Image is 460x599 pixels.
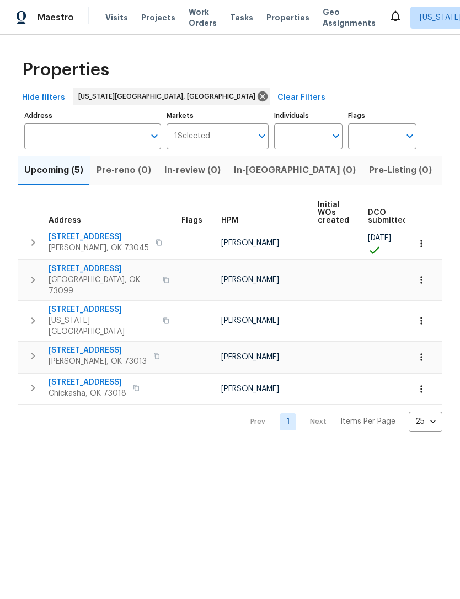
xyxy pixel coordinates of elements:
nav: Pagination Navigation [240,412,442,432]
span: Flags [181,217,202,224]
span: Upcoming (5) [24,163,83,178]
span: [PERSON_NAME] [221,317,279,325]
span: Geo Assignments [323,7,376,29]
span: Pre-reno (0) [97,163,151,178]
span: Hide filters [22,91,65,105]
label: Markets [167,112,269,119]
span: 1 Selected [174,132,210,141]
span: Work Orders [189,7,217,29]
button: Open [254,128,270,144]
span: [PERSON_NAME] [221,239,279,247]
p: Items Per Page [340,416,395,427]
span: Pre-Listing (0) [369,163,432,178]
span: Address [49,217,81,224]
span: [PERSON_NAME], OK 73045 [49,242,149,253]
span: [STREET_ADDRESS] [49,231,149,242]
div: 25 [409,407,442,436]
span: [PERSON_NAME] [221,353,279,361]
span: HPM [221,217,238,224]
span: [STREET_ADDRESS] [49,263,156,274]
span: [GEOGRAPHIC_DATA], OK 73099 [49,274,156,296]
span: [US_STATE][GEOGRAPHIC_DATA], [GEOGRAPHIC_DATA] [78,91,260,102]
span: [STREET_ADDRESS] [49,304,156,315]
button: Open [402,128,418,144]
button: Clear Filters [273,88,330,108]
span: Properties [22,64,109,75]
span: Chickasha, OK 73018 [49,388,126,399]
span: Clear Filters [277,91,325,105]
span: [STREET_ADDRESS] [49,377,126,388]
span: DCO submitted [368,209,408,224]
span: Initial WOs created [318,201,349,224]
span: [US_STATE][GEOGRAPHIC_DATA] [49,315,156,337]
label: Individuals [274,112,343,119]
span: In-[GEOGRAPHIC_DATA] (0) [234,163,356,178]
span: Visits [105,12,128,23]
span: [PERSON_NAME], OK 73013 [49,356,147,367]
button: Hide filters [18,88,69,108]
span: [DATE] [368,234,391,242]
a: Goto page 1 [280,413,296,430]
div: [US_STATE][GEOGRAPHIC_DATA], [GEOGRAPHIC_DATA] [73,88,270,105]
span: [PERSON_NAME] [221,385,279,393]
button: Open [147,128,162,144]
label: Flags [348,112,416,119]
label: Address [24,112,161,119]
span: Properties [266,12,309,23]
span: [PERSON_NAME] [221,276,279,284]
span: [STREET_ADDRESS] [49,345,147,356]
span: In-review (0) [164,163,221,178]
button: Open [328,128,344,144]
span: Projects [141,12,175,23]
span: Tasks [230,14,253,21]
span: Maestro [38,12,74,23]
